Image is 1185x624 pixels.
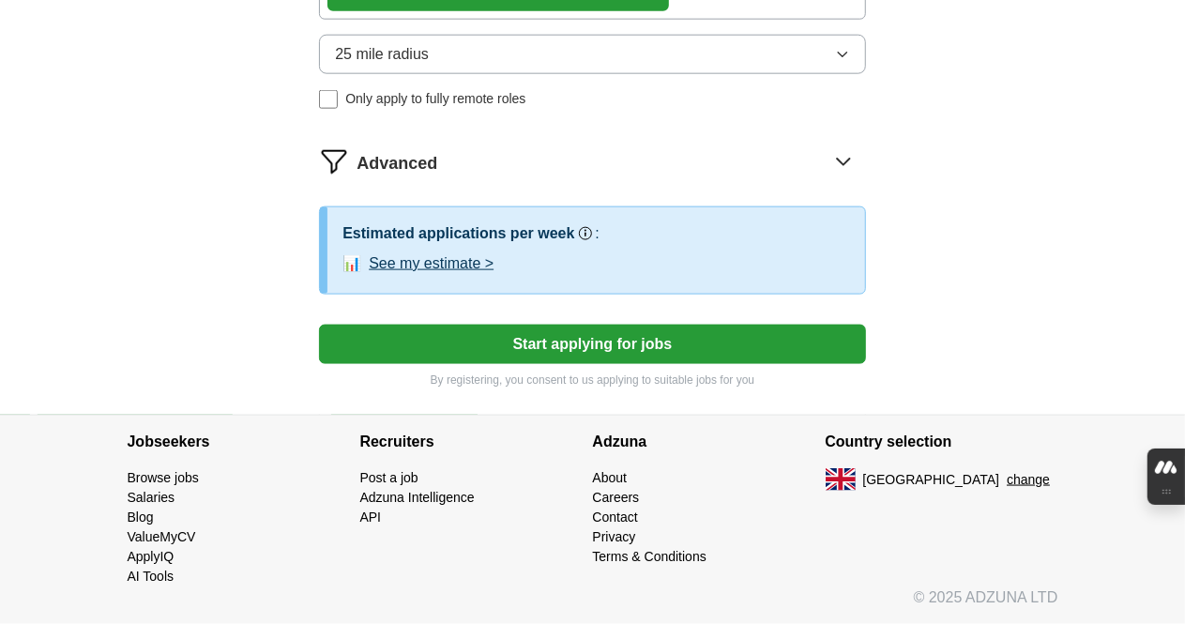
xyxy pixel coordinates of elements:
[593,549,706,564] a: Terms & Conditions
[319,372,865,388] p: By registering, you consent to us applying to suitable jobs for you
[826,416,1058,468] h4: Country selection
[319,325,865,364] button: Start applying for jobs
[826,468,856,491] img: UK flag
[342,252,361,275] span: 📊
[345,89,525,109] span: Only apply to fully remote roles
[863,470,1000,490] span: [GEOGRAPHIC_DATA]
[360,510,382,525] a: API
[342,222,574,245] h3: Estimated applications per week
[128,569,175,584] a: AI Tools
[593,510,638,525] a: Contact
[593,529,636,544] a: Privacy
[319,146,349,176] img: filter
[128,549,175,564] a: ApplyIQ
[128,470,199,485] a: Browse jobs
[369,252,494,275] button: See my estimate >
[360,470,418,485] a: Post a job
[357,151,437,176] span: Advanced
[596,222,600,245] h3: :
[593,470,628,485] a: About
[319,90,338,109] input: Only apply to fully remote roles
[335,43,429,66] span: 25 mile radius
[360,490,475,505] a: Adzuna Intelligence
[128,490,175,505] a: Salaries
[128,510,154,525] a: Blog
[593,490,640,505] a: Careers
[128,529,196,544] a: ValueMyCV
[1007,470,1050,490] button: change
[319,35,865,74] button: 25 mile radius
[113,586,1073,624] div: © 2025 ADZUNA LTD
